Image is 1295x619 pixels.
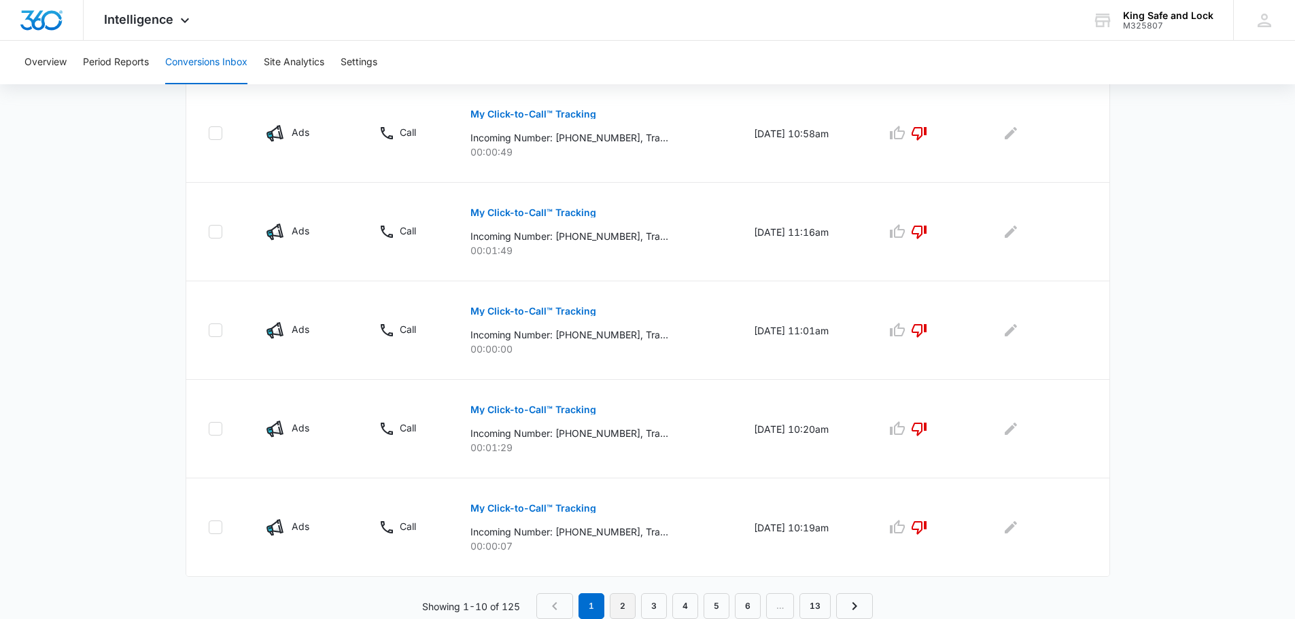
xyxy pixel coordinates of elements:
span: Intelligence [104,12,173,26]
p: Ads [292,224,309,238]
button: Settings [341,41,377,84]
p: Incoming Number: [PHONE_NUMBER], Tracking Number: [PHONE_NUMBER], Ring To: [PHONE_NUMBER], Caller... [470,525,668,539]
button: My Click-to-Call™ Tracking [470,393,596,426]
p: 00:01:49 [470,243,721,258]
p: Incoming Number: [PHONE_NUMBER], Tracking Number: [PHONE_NUMBER], Ring To: [PHONE_NUMBER], Caller... [470,229,668,243]
p: Ads [292,421,309,435]
p: My Click-to-Call™ Tracking [470,503,596,513]
p: 00:00:07 [470,539,721,553]
button: My Click-to-Call™ Tracking [470,196,596,229]
button: My Click-to-Call™ Tracking [470,492,596,525]
a: Page 2 [610,593,636,619]
a: Page 13 [799,593,831,619]
button: Edit Comments [1000,122,1022,144]
p: Ads [292,519,309,533]
td: [DATE] 10:19am [738,478,870,577]
p: Call [400,224,416,238]
button: My Click-to-Call™ Tracking [470,295,596,328]
p: 00:01:29 [470,440,721,455]
button: Edit Comments [1000,516,1022,538]
p: My Click-to-Call™ Tracking [470,208,596,217]
button: Edit Comments [1000,319,1022,341]
div: account id [1123,21,1213,31]
div: account name [1123,10,1213,21]
p: Ads [292,322,309,336]
p: 00:00:00 [470,342,721,356]
a: Page 4 [672,593,698,619]
button: My Click-to-Call™ Tracking [470,98,596,130]
em: 1 [579,593,604,619]
button: Overview [24,41,67,84]
p: Call [400,519,416,533]
button: Edit Comments [1000,418,1022,440]
p: Ads [292,125,309,139]
a: Next Page [836,593,873,619]
button: Edit Comments [1000,221,1022,243]
p: My Click-to-Call™ Tracking [470,306,596,316]
p: Call [400,322,416,336]
p: 00:00:49 [470,145,721,159]
p: Incoming Number: [PHONE_NUMBER], Tracking Number: [PHONE_NUMBER], Ring To: [PHONE_NUMBER], Caller... [470,426,668,440]
a: Page 6 [735,593,761,619]
nav: Pagination [536,593,873,619]
p: Incoming Number: [PHONE_NUMBER], Tracking Number: [PHONE_NUMBER], Ring To: [PHONE_NUMBER], Caller... [470,130,668,145]
button: Period Reports [83,41,149,84]
button: Conversions Inbox [165,41,247,84]
p: My Click-to-Call™ Tracking [470,405,596,414]
p: Call [400,125,416,139]
a: Page 5 [704,593,729,619]
p: My Click-to-Call™ Tracking [470,109,596,119]
td: [DATE] 11:01am [738,281,870,380]
td: [DATE] 10:20am [738,380,870,478]
a: Page 3 [641,593,667,619]
button: Site Analytics [264,41,324,84]
td: [DATE] 11:16am [738,183,870,281]
p: Call [400,421,416,435]
td: [DATE] 10:58am [738,84,870,183]
p: Showing 1-10 of 125 [422,599,520,614]
p: Incoming Number: [PHONE_NUMBER], Tracking Number: [PHONE_NUMBER], Ring To: [PHONE_NUMBER], Caller... [470,328,668,342]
